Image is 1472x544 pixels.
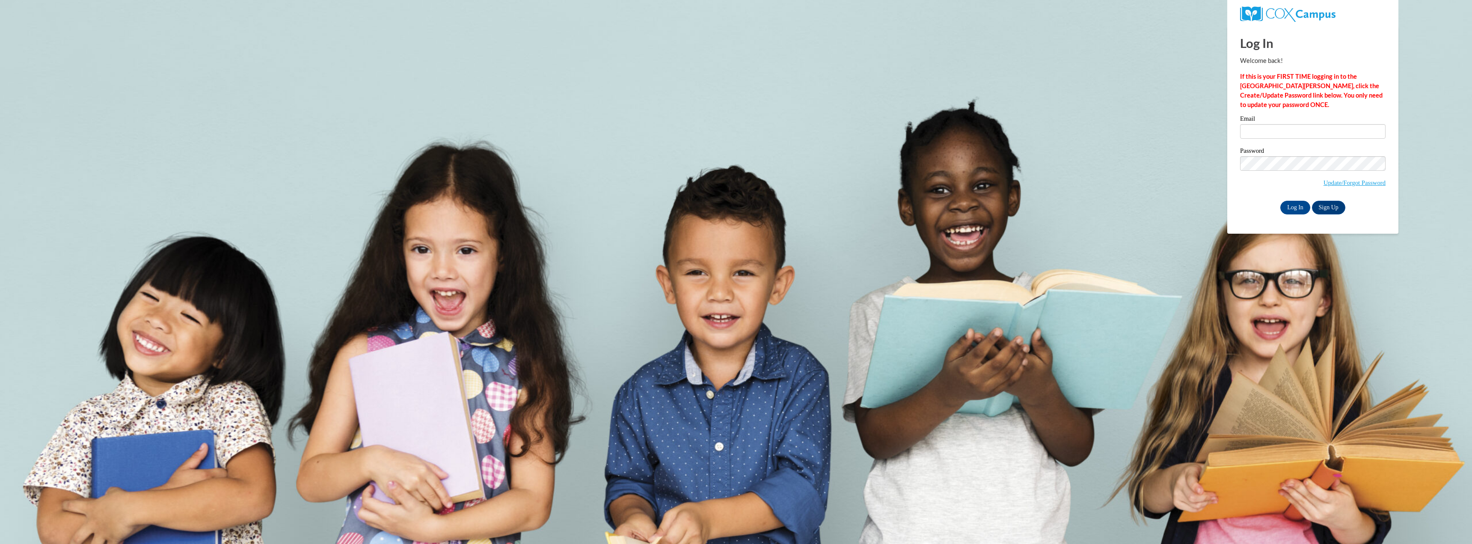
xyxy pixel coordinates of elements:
label: Email [1240,116,1386,124]
img: COX Campus [1240,6,1335,22]
a: COX Campus [1240,10,1335,17]
label: Password [1240,148,1386,156]
p: Welcome back! [1240,56,1386,65]
h1: Log In [1240,34,1386,52]
a: Update/Forgot Password [1324,179,1386,186]
input: Log In [1280,201,1310,214]
strong: If this is your FIRST TIME logging in to the [GEOGRAPHIC_DATA][PERSON_NAME], click the Create/Upd... [1240,73,1383,108]
a: Sign Up [1312,201,1345,214]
